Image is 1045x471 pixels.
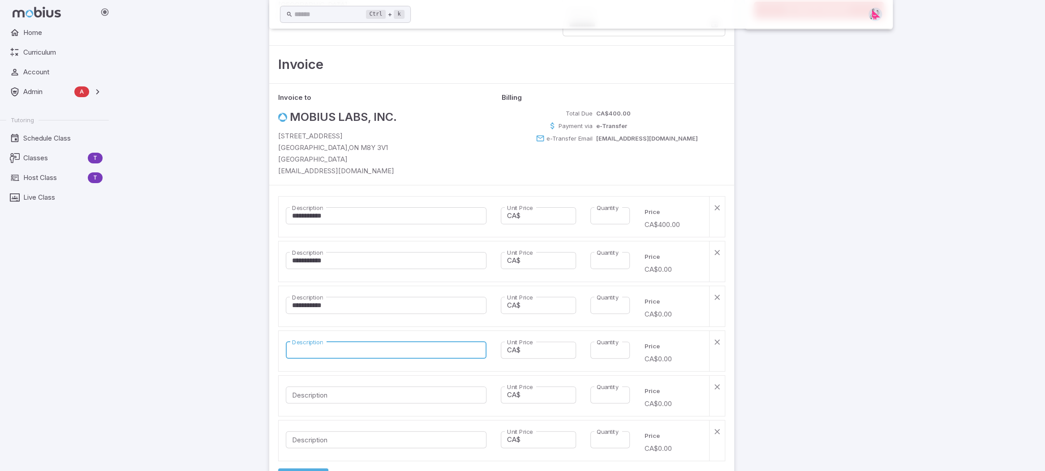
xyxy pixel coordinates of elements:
kbd: k [394,10,404,19]
label: Unit Price [507,338,533,347]
p: Price [644,342,701,351]
kbd: Ctrl [366,10,386,19]
span: T [88,154,103,163]
p: e-Transfer Email [546,134,593,143]
span: T [88,173,103,182]
span: A [74,87,89,96]
p: CA$ [507,345,520,355]
p: Price [644,431,701,440]
p: Price [644,207,701,216]
p: CA$ [507,211,520,221]
label: Quantity [597,338,619,347]
label: Unit Price [507,428,533,436]
p: CA$0.00 [644,399,701,409]
p: CA$0.00 [644,444,701,454]
span: Admin [23,87,71,97]
p: CA$0.00 [644,265,701,274]
label: Description [292,248,323,257]
label: Quantity [597,428,619,436]
h4: Mobius Labs, Inc. [290,109,397,126]
label: Unit Price [507,293,533,302]
span: Live Class [23,193,103,202]
p: Total Due [566,109,593,118]
p: [GEOGRAPHIC_DATA] , ON M8Y 3V1 [278,143,502,153]
label: Quantity [597,204,619,212]
p: [GEOGRAPHIC_DATA] [278,154,502,164]
div: + [366,9,404,20]
p: [EMAIL_ADDRESS][DOMAIN_NAME] [596,134,698,143]
p: CA$400.00 [644,220,701,230]
label: Unit Price [507,204,533,212]
p: [EMAIL_ADDRESS][DOMAIN_NAME] [278,166,502,176]
p: CA$400.00 [596,109,631,118]
p: CA$0.00 [644,309,701,319]
p: CA$ [507,300,520,310]
label: Quantity [597,248,619,257]
label: Quantity [597,383,619,391]
p: CA$ [507,435,520,445]
span: Curriculum [23,47,103,57]
p: [STREET_ADDRESS] [278,131,502,141]
span: Account [23,67,103,77]
span: Host Class [23,173,84,183]
p: Price [644,252,701,261]
label: Unit Price [507,248,533,257]
label: Description [292,338,323,347]
p: Invoice to [278,93,502,103]
p: CA$ [507,256,520,265]
p: Price [644,297,701,306]
img: right-triangle.svg [869,8,882,21]
p: CA$0.00 [644,354,701,364]
label: Description [292,293,323,302]
label: Unit Price [507,383,533,391]
span: Home [23,28,103,38]
h3: Invoice [278,55,725,74]
label: Quantity [597,293,619,302]
p: Billing [502,93,725,103]
span: Classes [23,153,84,163]
p: Price [644,386,701,395]
span: Schedule Class [23,133,103,143]
p: Payment via [559,121,593,130]
p: CA$ [507,390,520,400]
span: Tutoring [11,116,34,124]
label: Description [292,204,323,212]
p: e-Transfer [596,121,627,130]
